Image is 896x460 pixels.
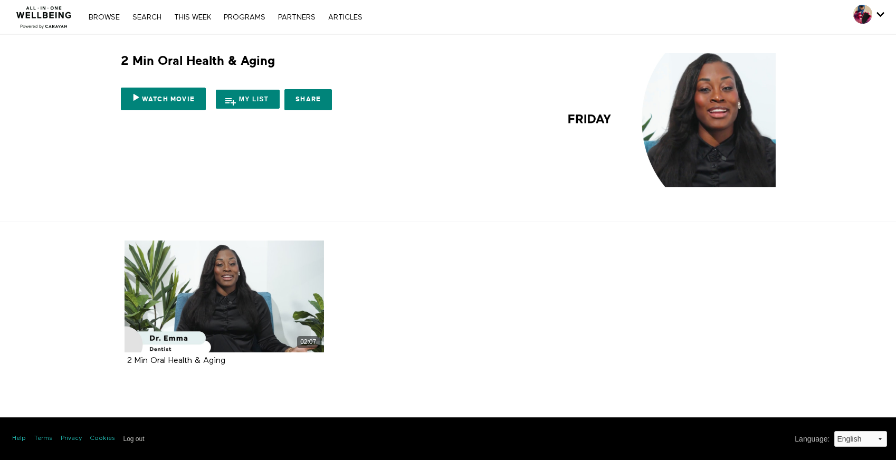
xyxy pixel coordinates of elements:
[795,434,830,445] label: Language :
[216,90,280,109] button: My list
[34,434,52,443] a: Terms
[83,14,125,21] a: Browse
[121,88,206,110] a: Watch Movie
[127,357,225,365] a: 2 Min Oral Health & Aging
[537,53,776,187] img: 2 Min Oral Health & Aging
[12,434,26,443] a: Help
[90,434,115,443] a: Cookies
[121,53,275,69] h1: 2 Min Oral Health & Aging
[125,241,324,352] a: 2 Min Oral Health & Aging 02:07
[123,435,145,443] input: Log out
[297,336,320,348] div: 02:07
[83,12,367,22] nav: Primary
[284,89,332,110] a: Share
[61,434,82,443] a: Privacy
[323,14,368,21] a: ARTICLES
[273,14,321,21] a: PARTNERS
[127,14,167,21] a: Search
[169,14,216,21] a: THIS WEEK
[218,14,271,21] a: PROGRAMS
